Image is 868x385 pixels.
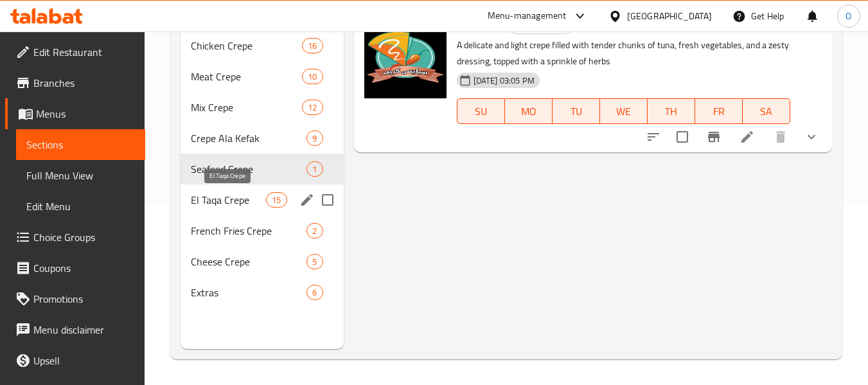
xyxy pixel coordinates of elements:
[307,225,322,237] span: 2
[181,277,343,308] div: Extras6
[26,168,135,183] span: Full Menu View
[5,67,145,98] a: Branches
[5,98,145,129] a: Menus
[307,163,322,175] span: 1
[33,260,135,276] span: Coupons
[669,123,696,150] span: Select to update
[468,75,540,87] span: [DATE] 03:05 PM
[457,37,790,69] p: A delicate and light crepe filled with tender chunks of tuna, fresh vegetables, and a zesty dress...
[16,191,145,222] a: Edit Menu
[648,98,695,124] button: TH
[488,8,567,24] div: Menu-management
[181,61,343,92] div: Meat Crepe10
[191,100,302,115] span: Mix Crepe
[33,322,135,337] span: Menu disclaimer
[33,353,135,368] span: Upsell
[638,121,669,152] button: sort-choices
[191,161,306,177] span: Seafood Crepe
[181,25,343,313] nav: Menu sections
[191,192,266,208] span: El Taqa Crepe
[558,102,595,121] span: TU
[748,102,785,121] span: SA
[33,44,135,60] span: Edit Restaurant
[191,285,306,300] span: Extras
[307,132,322,145] span: 9
[181,184,343,215] div: El Taqa Crepe15edit
[16,160,145,191] a: Full Menu View
[306,161,323,177] div: items
[26,199,135,214] span: Edit Menu
[33,291,135,307] span: Promotions
[181,92,343,123] div: Mix Crepe12
[846,9,851,23] span: O
[5,283,145,314] a: Promotions
[627,9,712,23] div: [GEOGRAPHIC_DATA]
[303,40,322,52] span: 16
[191,38,302,53] span: Chicken Crepe
[306,130,323,146] div: items
[5,345,145,376] a: Upsell
[5,37,145,67] a: Edit Restaurant
[191,254,306,269] span: Cheese Crepe
[505,98,553,124] button: MO
[306,223,323,238] div: items
[364,16,447,98] img: Tuna Crepe
[302,38,323,53] div: items
[181,30,343,61] div: Chicken Crepe16
[181,154,343,184] div: Seafood Crepe1
[16,129,145,160] a: Sections
[303,71,322,83] span: 10
[181,123,343,154] div: Crepe Ala Kefak9
[191,223,306,238] span: French Fries Crepe
[796,121,827,152] button: show more
[463,102,500,121] span: SU
[653,102,690,121] span: TH
[307,256,322,268] span: 5
[5,222,145,253] a: Choice Groups
[33,229,135,245] span: Choice Groups
[302,100,323,115] div: items
[700,102,738,121] span: FR
[306,285,323,300] div: items
[307,287,322,299] span: 6
[553,98,600,124] button: TU
[267,194,286,206] span: 15
[181,215,343,246] div: French Fries Crepe2
[5,253,145,283] a: Coupons
[740,129,755,145] a: Edit menu item
[191,130,306,146] span: Crepe Ala Kefak
[303,102,322,114] span: 12
[297,190,317,210] button: edit
[26,137,135,152] span: Sections
[33,75,135,91] span: Branches
[605,102,642,121] span: WE
[457,98,505,124] button: SU
[804,129,819,145] svg: Show Choices
[36,106,135,121] span: Menus
[181,246,343,277] div: Cheese Crepe5
[695,98,743,124] button: FR
[743,98,790,124] button: SA
[306,254,323,269] div: items
[5,314,145,345] a: Menu disclaimer
[510,102,547,121] span: MO
[698,121,729,152] button: Branch-specific-item
[600,98,648,124] button: WE
[191,69,302,84] span: Meat Crepe
[765,121,796,152] button: delete
[795,16,822,34] h6: 0 EGP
